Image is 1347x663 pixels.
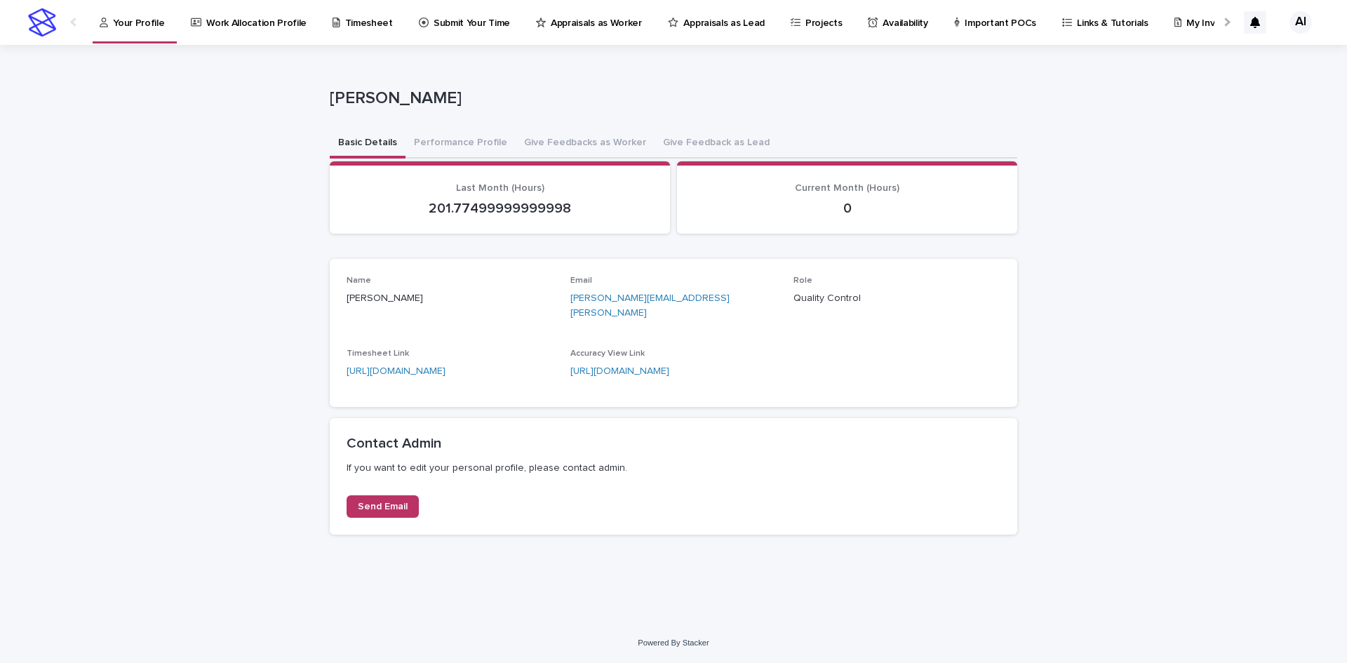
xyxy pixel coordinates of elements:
[570,349,645,358] span: Accuracy View Link
[795,183,899,193] span: Current Month (Hours)
[347,462,1000,474] p: If you want to edit your personal profile, please contact admin.
[570,366,669,376] a: [URL][DOMAIN_NAME]
[28,8,56,36] img: stacker-logo-s-only.png
[694,200,1000,217] p: 0
[358,502,408,511] span: Send Email
[638,638,709,647] a: Powered By Stacker
[1289,11,1312,34] div: AI
[516,129,655,159] button: Give Feedbacks as Worker
[330,88,1012,109] p: [PERSON_NAME]
[570,276,592,285] span: Email
[406,129,516,159] button: Performance Profile
[793,291,1000,306] p: Quality Control
[347,291,554,306] p: [PERSON_NAME]
[570,293,730,318] a: [PERSON_NAME][EMAIL_ADDRESS][PERSON_NAME]
[793,276,812,285] span: Role
[347,276,371,285] span: Name
[347,435,1000,452] h2: Contact Admin
[347,366,445,376] a: [URL][DOMAIN_NAME]
[347,495,419,518] a: Send Email
[456,183,544,193] span: Last Month (Hours)
[347,200,653,217] p: 201.77499999999998
[330,129,406,159] button: Basic Details
[655,129,778,159] button: Give Feedback as Lead
[347,349,409,358] span: Timesheet Link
